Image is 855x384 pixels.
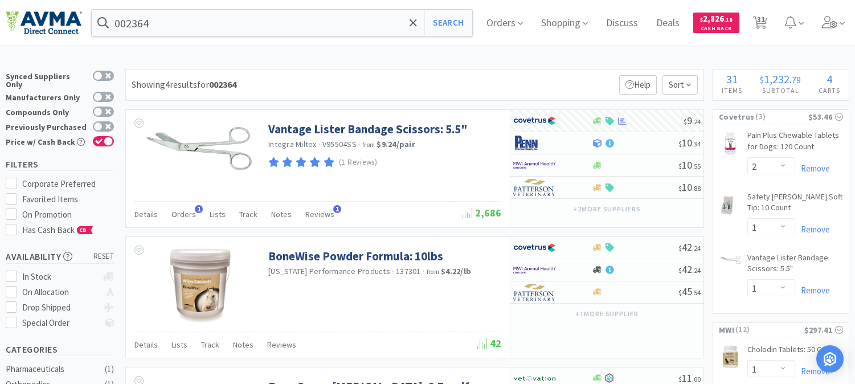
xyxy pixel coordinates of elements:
[22,270,98,284] div: In Stock
[6,158,114,171] h5: Filters
[747,252,843,279] a: Vantage Lister Bandage Scissors: 5.5"
[271,209,292,219] span: Notes
[724,16,733,23] span: . 18
[684,114,701,127] span: 9
[93,251,114,263] span: reset
[795,366,830,377] a: Remove
[513,179,556,196] img: f5e969b455434c6296c6d81ef179fa71_3.png
[678,266,682,275] span: $
[171,340,187,350] span: Lists
[692,184,701,193] span: . 88
[210,209,226,219] span: Lists
[678,288,682,297] span: $
[513,157,556,174] img: f6b2451649754179b5b4e0c70c3f7cb0_2.png
[339,157,378,169] p: (1 Reviews)
[684,117,687,126] span: $
[333,205,341,213] span: 1
[692,375,701,383] span: . 00
[804,324,843,336] div: $297.41
[169,248,231,322] img: 90d60a460a9144d8bdd507fad41a7b9a_86911.png
[734,324,804,336] span: ( 12 )
[678,184,682,193] span: $
[795,285,830,296] a: Remove
[692,162,701,170] span: . 55
[134,340,158,350] span: Details
[239,209,257,219] span: Track
[719,255,742,265] img: 75d67d69d49e4060aee44e3c8037461f_26231.png
[322,139,357,149] span: V95504SS
[22,193,114,206] div: Favorited Items
[358,139,361,149] span: ·
[195,205,203,213] span: 1
[392,266,394,276] span: ·
[318,139,321,149] span: ·
[700,16,703,23] span: $
[477,337,501,350] span: 42
[652,18,684,28] a: Deals
[678,181,701,194] span: 10
[602,18,643,28] a: Discuss
[424,10,472,36] button: Search
[6,136,87,146] div: Price w/ Cash Back
[233,340,253,350] span: Notes
[362,141,375,149] span: from
[678,285,701,298] span: 45
[719,345,742,368] img: e77680b11cc048cd93748b7c361e07d2_7903.png
[6,71,87,88] div: Synced Suppliers Only
[764,72,789,86] span: 1,232
[441,266,471,276] strong: $4.22 / lb
[678,136,701,149] span: 10
[719,194,736,216] img: 7c6cefd1e1e549569ecb6cdd82739a1d_351122.png
[754,111,808,122] span: ( 3 )
[134,209,158,219] span: Details
[760,74,764,85] span: $
[6,250,114,263] h5: Availability
[305,209,334,219] span: Reviews
[427,268,439,276] span: from
[692,266,701,275] span: . 24
[726,72,738,86] span: 31
[268,248,443,264] a: BoneWise Powder Formula: 10lbs
[693,7,739,38] a: $2,826.18Cash Back
[692,117,701,126] span: . 24
[22,224,93,235] span: Has Cash Back
[692,288,701,297] span: . 54
[513,112,556,129] img: 77fca1acd8b6420a9015268ca798ef17_1.png
[747,130,843,157] a: Pain Plus Chewable Tablets for Dogs: 120 Count
[22,301,98,314] div: Drop Shipped
[6,343,114,356] h5: Categories
[6,362,98,376] div: Pharmaceuticals
[747,344,837,360] a: Cholodin Tablets: 50 Count
[513,284,556,301] img: f5e969b455434c6296c6d81ef179fa71_3.png
[6,92,87,101] div: Manufacturers Only
[678,140,682,148] span: $
[619,75,657,95] p: Help
[377,139,415,149] strong: $9.24 / pair
[513,134,556,152] img: e1133ece90fa4a959c5ae41b0808c578_9.png
[423,266,425,276] span: ·
[22,177,114,191] div: Corporate Preferred
[6,121,87,131] div: Previously Purchased
[827,72,832,86] span: 4
[678,158,701,171] span: 10
[105,362,114,376] div: ( 1 )
[692,244,701,252] span: . 24
[747,191,843,218] a: Safety [PERSON_NAME] Soft Tip: 10 Count
[513,239,556,256] img: 77fca1acd8b6420a9015268ca798ef17_1.png
[197,79,236,90] span: for
[751,85,810,96] h4: Subtotal
[132,77,236,92] div: Showing 4 results
[567,201,647,217] button: +2more suppliers
[678,240,701,254] span: 42
[713,85,751,96] h4: Items
[268,266,390,276] a: [US_STATE] Performance Products
[678,375,682,383] span: $
[267,340,296,350] span: Reviews
[748,19,772,30] a: 31
[678,162,682,170] span: $
[792,74,801,85] span: 79
[570,306,644,322] button: +1more supplier
[143,121,257,175] img: 2c499c50224f438cae8e92a608f51aed_123611.png
[700,26,733,33] span: Cash Back
[795,163,830,174] a: Remove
